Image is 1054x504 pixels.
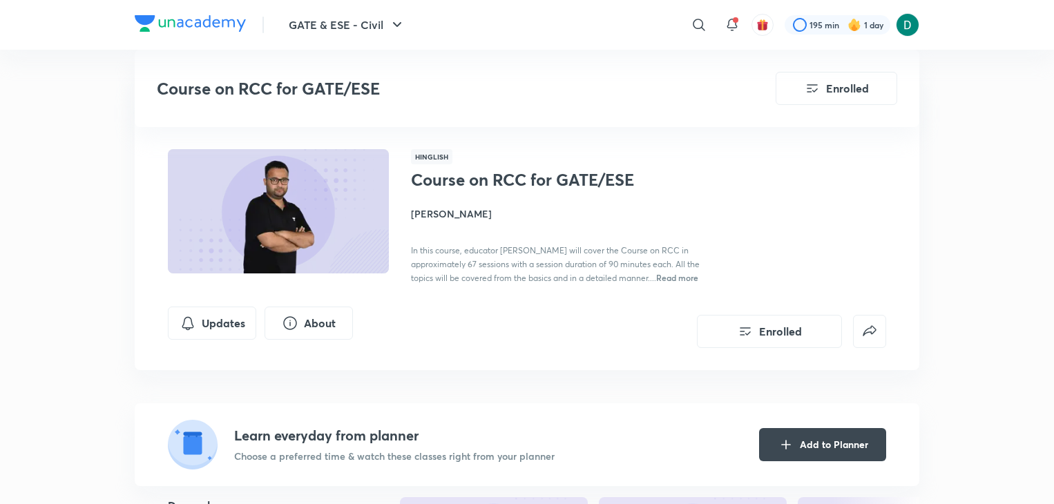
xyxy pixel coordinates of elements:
[751,14,774,36] button: avatar
[265,307,353,340] button: About
[280,11,414,39] button: GATE & ESE - Civil
[853,315,886,348] button: false
[166,148,391,275] img: Thumbnail
[847,18,861,32] img: streak
[135,15,246,35] a: Company Logo
[656,272,698,283] span: Read more
[776,72,897,105] button: Enrolled
[135,15,246,32] img: Company Logo
[411,206,720,221] h4: [PERSON_NAME]
[697,315,842,348] button: Enrolled
[168,307,256,340] button: Updates
[411,245,700,283] span: In this course, educator [PERSON_NAME] will cover the Course on RCC in approximately 67 sessions ...
[896,13,919,37] img: Diksha Mishra
[234,425,555,446] h4: Learn everyday from planner
[157,79,698,99] h3: Course on RCC for GATE/ESE
[234,449,555,463] p: Choose a preferred time & watch these classes right from your planner
[411,170,637,190] h1: Course on RCC for GATE/ESE
[759,428,886,461] button: Add to Planner
[756,19,769,31] img: avatar
[411,149,452,164] span: Hinglish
